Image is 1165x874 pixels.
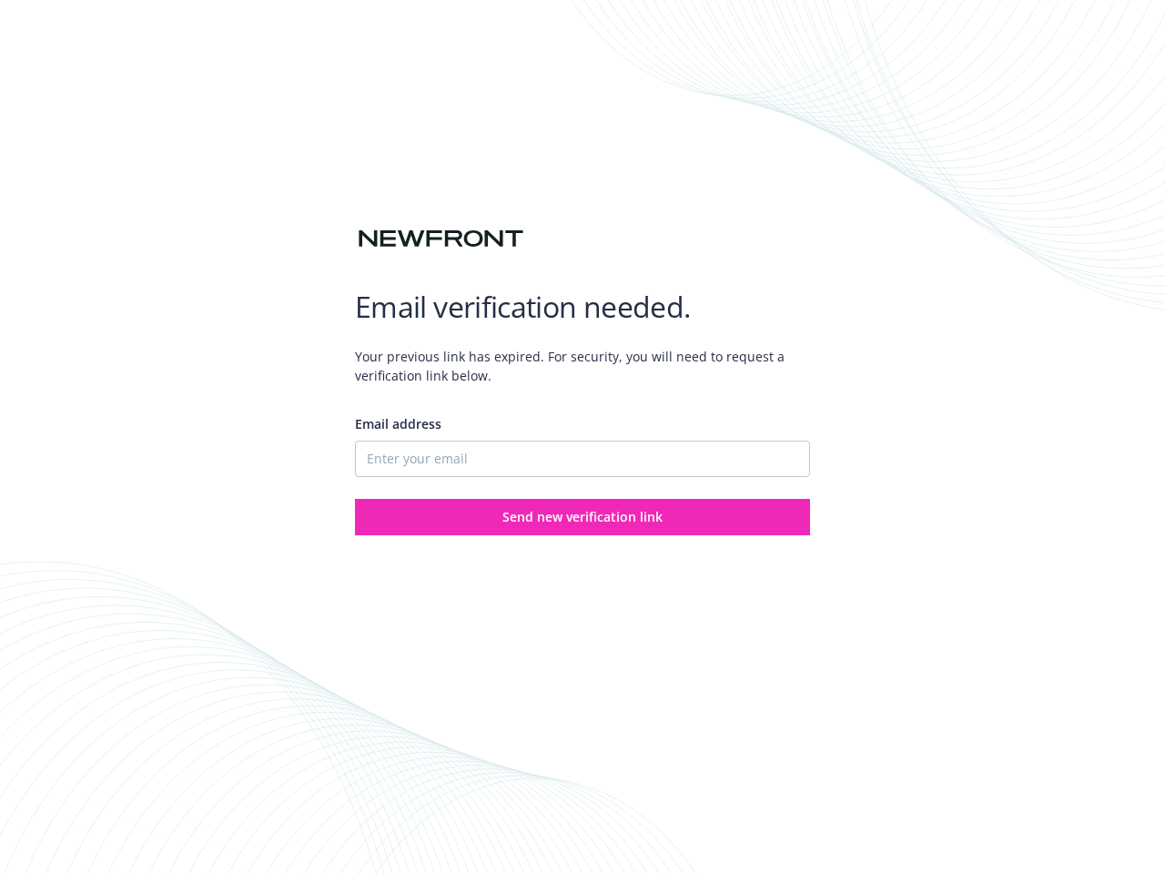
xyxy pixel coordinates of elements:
[355,441,810,477] input: Enter your email
[355,289,810,325] h1: Email verification needed.
[355,223,527,255] img: Newfront logo
[355,499,810,535] button: Send new verification link
[355,415,441,432] span: Email address
[355,332,810,400] span: Your previous link has expired. For security, you will need to request a verification link below.
[502,508,663,525] span: Send new verification link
